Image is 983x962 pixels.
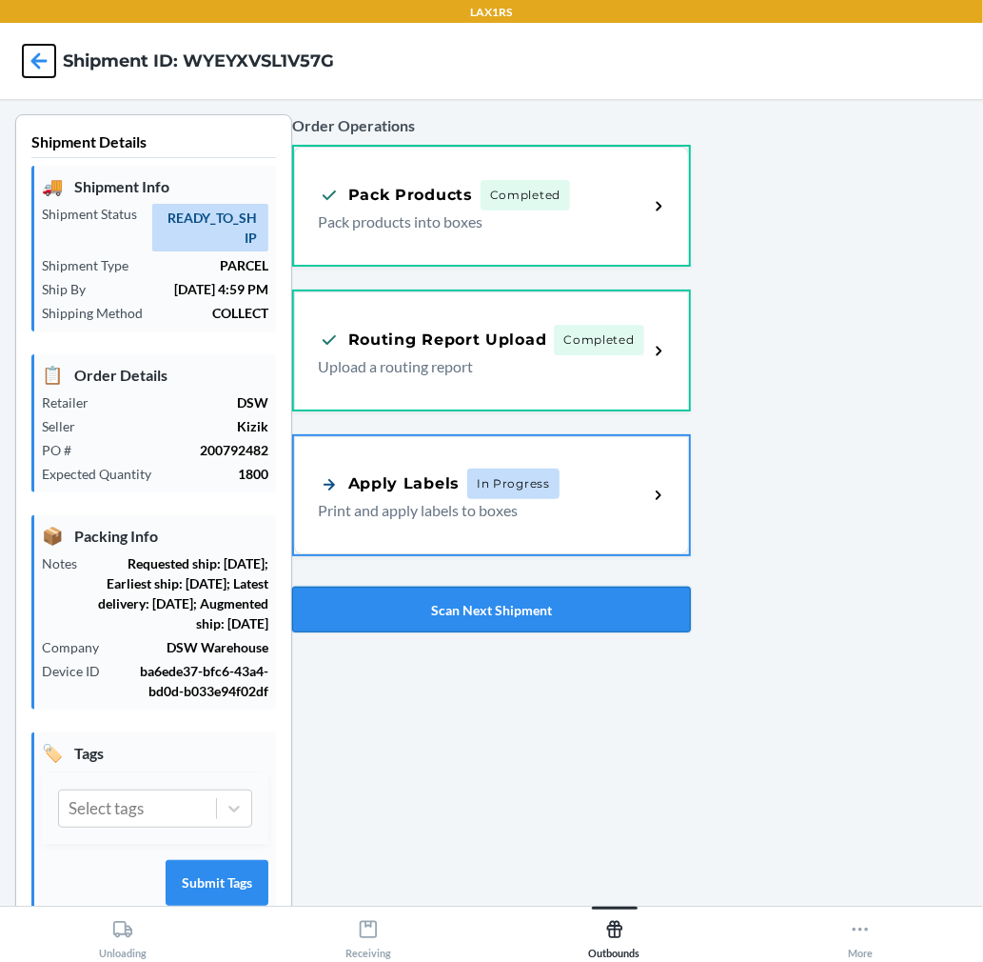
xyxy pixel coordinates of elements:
span: READY_TO_SHIP [152,204,268,251]
div: More [848,912,873,959]
p: Shipment Status [42,204,152,224]
p: Retailer [42,392,104,412]
div: Receiving [345,912,391,959]
p: Kizik [90,416,268,436]
button: More [737,907,983,959]
p: PO # [42,440,87,460]
p: Tags [42,740,268,766]
p: Pack products into boxes [318,210,633,233]
span: 🏷️ [42,740,63,766]
span: Completed [554,325,643,355]
div: Outbounds [589,912,640,959]
p: Shipment Type [42,255,144,275]
p: PARCEL [144,255,268,275]
p: Notes [42,553,92,573]
h4: Shipment ID: WYEYXVSL1V57G [63,49,334,73]
p: Upload a routing report [318,355,633,378]
p: DSW [104,392,268,412]
p: Requested ship: [DATE]; Earliest ship: [DATE]; Latest delivery: [DATE]; Augmented ship: [DATE] [92,553,268,633]
p: Shipment Details [31,130,276,158]
span: Completed [481,180,570,210]
div: Routing Report Upload [318,328,547,351]
div: Select tags [69,796,144,821]
p: Packing Info [42,523,268,549]
p: Print and apply labels to boxes [318,499,633,522]
p: Shipment Info [42,173,268,199]
p: ba6ede37-bfc6-43a4-bd0d-b033e94f02df [115,661,268,701]
span: 📋 [42,362,63,388]
a: Routing Report UploadCompletedUpload a routing report [292,290,692,411]
p: LAX1RS [471,4,513,21]
p: Shipping Method [42,303,158,323]
div: Apply Labels [318,472,460,496]
p: Device ID [42,661,115,681]
p: 1800 [167,464,268,484]
span: 📦 [42,523,63,549]
p: Order Operations [292,114,692,137]
p: 200792482 [87,440,268,460]
a: Apply LabelsIn ProgressPrint and apply labels to boxes [292,434,692,556]
span: 🚚 [42,173,63,199]
p: COLLECT [158,303,268,323]
span: In Progress [467,469,560,499]
button: Receiving [246,907,491,959]
p: Expected Quantity [42,464,167,484]
p: DSW Warehouse [114,637,268,657]
button: Outbounds [492,907,737,959]
p: [DATE] 4:59 PM [101,279,268,299]
p: Order Details [42,362,268,388]
p: Seller [42,416,90,436]
button: Submit Tags [166,860,268,906]
a: Pack ProductsCompletedPack products into boxes [292,145,692,267]
div: Pack Products [318,183,473,207]
p: Ship By [42,279,101,299]
p: Company [42,637,114,657]
button: Scan Next Shipment [292,587,692,632]
div: Unloading [99,912,147,959]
